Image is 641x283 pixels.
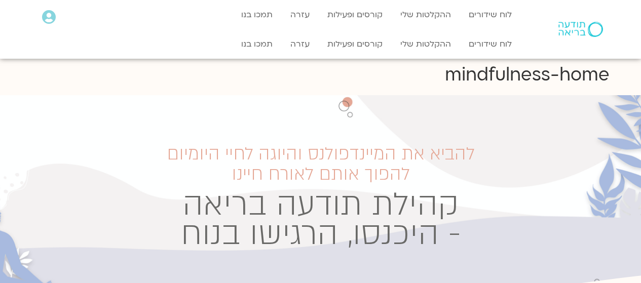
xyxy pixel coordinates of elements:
h1: קהילת תודעה בריאה - היכנסו, הרגישו בנוח [93,190,548,249]
a: עזרה [285,5,315,24]
a: לוח שידורים [464,34,517,54]
a: ההקלטות שלי [395,5,456,24]
a: תמכו בנו [236,34,278,54]
img: תודעה בריאה [558,22,603,37]
a: תמכו בנו [236,5,278,24]
a: עזרה [285,34,315,54]
a: קורסים ופעילות [322,34,388,54]
h1: להביא את המיינדפולנס והיוגה לחיי היומיום להפוך אותם לאורח חיינו [93,144,548,184]
a: קורסים ופעילות [322,5,388,24]
a: ההקלטות שלי [395,34,456,54]
a: לוח שידורים [464,5,517,24]
h1: mindfulness-home [32,63,610,87]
